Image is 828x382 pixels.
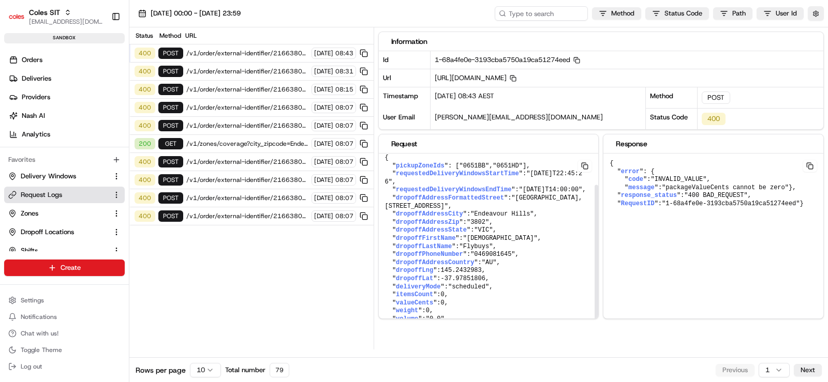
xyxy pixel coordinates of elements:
[158,138,183,149] div: GET
[495,6,588,21] input: Type to search
[186,85,308,94] span: /v1/order/external-identifier/216638015/delivery-window
[645,7,709,20] button: Status Code
[270,363,289,377] div: 79
[4,343,125,357] button: Toggle Theme
[616,139,811,149] div: Response
[158,156,183,167] div: POST
[426,315,445,323] span: "0.0"
[314,158,333,166] span: [DATE]
[702,91,730,104] div: POST
[4,242,125,259] button: Shifts
[470,251,515,258] span: "0469081645"
[134,6,245,21] button: [DATE] 00:00 - [DATE] 23:59
[21,246,38,255] span: Shifts
[441,299,445,307] span: 0
[21,190,62,200] span: Request Logs
[135,66,155,77] div: 400
[8,209,108,218] a: Zones
[4,126,129,143] a: Analytics
[186,212,308,220] span: /v1/order/external-identifier/216638015/delivery-window
[467,219,489,226] span: "3802"
[314,49,333,57] span: [DATE]
[4,4,107,29] button: Coles SITColes SIT[EMAIL_ADDRESS][DOMAIN_NAME]
[314,85,333,94] span: [DATE]
[158,84,183,95] div: POST
[4,168,125,185] button: Delivery Windows
[335,176,353,184] span: 08:07
[396,299,433,307] span: valueCents
[435,73,516,82] span: [URL][DOMAIN_NAME]
[396,291,433,298] span: itemsCount
[702,113,726,125] div: 400
[441,267,482,274] span: 145.2432983
[385,194,586,210] span: "[GEOGRAPHIC_DATA], [STREET_ADDRESS]"
[186,140,308,148] span: /v1/zones/coverage?city_zipcode=Endeavour%20Hills_3802
[186,121,308,130] span: /v1/order/external-identifier/216638015/delivery-window
[186,103,308,112] span: /v1/order/external-identifier/216638015/delivery-window
[8,246,108,255] a: Shifts
[396,251,463,258] span: dropoffPhoneNumber
[225,365,265,375] span: Total number
[21,362,42,371] span: Log out
[8,172,108,181] a: Delivery Windows
[646,108,698,129] div: Status Code
[662,184,789,191] span: "packageValueCents cannot be zero"
[158,66,183,77] div: POST
[135,174,155,186] div: 400
[21,329,58,338] span: Chat with us!
[21,227,74,237] span: Dropoff Locations
[186,176,308,184] span: /v1/order/external-identifier/216638015/delivery-window
[396,283,440,291] span: deliveryMode
[10,10,31,31] img: Nash
[379,87,431,109] div: Timestamp
[29,7,60,18] span: Coles SIT
[135,48,155,59] div: 400
[8,227,108,237] a: Dropoff Locations
[4,224,125,240] button: Dropoff Locations
[646,87,698,108] div: Method
[335,49,353,57] span: 08:43
[135,138,155,149] div: 200
[611,9,634,18] span: Method
[27,67,171,78] input: Clear
[6,146,83,164] a: 📗Knowledge Base
[335,67,353,75] span: 08:31
[4,326,125,341] button: Chat with us!
[135,84,155,95] div: 400
[519,186,582,193] span: "[DATE]T14:00:00"
[662,200,800,207] span: "1-68a4fe0e-3193cba5750a19ca51274eed"
[176,102,188,114] button: Start new chat
[493,162,523,170] span: "0651HD"
[314,194,333,202] span: [DATE]
[21,296,44,304] span: Settings
[87,151,96,159] div: 💻
[4,310,125,324] button: Notifications
[29,18,103,26] button: [EMAIL_ADDRESS][DOMAIN_NAME]
[460,243,493,250] span: "Flybuys"
[396,315,418,323] span: volume
[441,291,445,298] span: 0
[396,267,433,274] span: dropoffLng
[621,192,677,199] span: response_status
[21,313,57,321] span: Notifications
[10,99,29,117] img: 1736555255976-a54dd68f-1ca7-489b-9aae-adbdc363a1c4
[650,176,706,183] span: "INVALID_VALUE"
[158,102,183,113] div: POST
[621,168,640,175] span: error
[83,146,170,164] a: 💻API Documentation
[158,48,183,59] div: POST
[314,121,333,130] span: [DATE]
[391,36,811,47] div: Information
[186,194,308,202] span: /v1/order/external-identifier/216638015/delivery-window
[135,102,155,113] div: 400
[396,259,474,266] span: dropoffAddressCountry
[396,186,511,193] span: requestedDeliveryWindowsEndTime
[592,7,641,20] button: Method
[391,139,586,149] div: Request
[794,364,822,376] button: Next
[385,170,583,186] span: "[DATE]T22:45:26"
[603,154,823,215] pre: { " ": { " ": , " ": }, " ": , " ": }
[4,33,125,43] div: sandbox
[158,120,183,131] div: POST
